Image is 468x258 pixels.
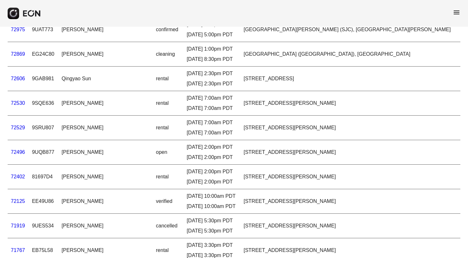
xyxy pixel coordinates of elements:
td: [PERSON_NAME] [58,91,152,116]
div: [DATE] 7:00am PDT [187,104,237,112]
td: [PERSON_NAME] [58,116,152,140]
div: [DATE] 7:00am PDT [187,94,237,102]
a: 72530 [11,100,25,106]
a: 72606 [11,76,25,81]
div: [DATE] 10:00am PDT [187,192,237,200]
td: [PERSON_NAME] [58,214,152,238]
div: [DATE] 2:00pm PDT [187,168,237,176]
div: [DATE] 8:30pm PDT [187,55,237,63]
td: 9UQB877 [29,140,58,165]
td: [PERSON_NAME] [58,140,152,165]
td: EG24C80 [29,42,58,67]
div: [DATE] 5:30pm PDT [187,227,237,235]
div: [DATE] 2:00pm PDT [187,178,237,186]
a: 72869 [11,51,25,57]
td: 81697D4 [29,165,58,189]
td: 9GAB981 [29,67,58,91]
a: 71767 [11,247,25,253]
td: 9SRU807 [29,116,58,140]
div: [DATE] 1:00pm PDT [187,45,237,53]
div: [DATE] 2:00pm PDT [187,143,237,151]
td: 9UAT773 [29,18,58,42]
td: [STREET_ADDRESS] [240,67,460,91]
a: 72975 [11,27,25,32]
td: rental [153,116,184,140]
td: cleaning [153,42,184,67]
td: rental [153,91,184,116]
div: [DATE] 7:00am PDT [187,119,237,126]
td: [STREET_ADDRESS][PERSON_NAME] [240,91,460,116]
td: [PERSON_NAME] [58,189,152,214]
div: [DATE] 5:30pm PDT [187,217,237,225]
td: [PERSON_NAME] [58,42,152,67]
td: [GEOGRAPHIC_DATA][PERSON_NAME] (SJC), [GEOGRAPHIC_DATA][PERSON_NAME] [240,18,460,42]
div: [DATE] 2:30pm PDT [187,80,237,88]
td: EE49U86 [29,189,58,214]
div: [DATE] 2:30pm PDT [187,70,237,77]
td: Qingyao Sun [58,67,152,91]
td: [STREET_ADDRESS][PERSON_NAME] [240,140,460,165]
a: 72496 [11,149,25,155]
td: [PERSON_NAME] [58,18,152,42]
div: [DATE] 10:00am PDT [187,203,237,210]
a: 72529 [11,125,25,130]
a: 71919 [11,223,25,228]
td: [STREET_ADDRESS][PERSON_NAME] [240,116,460,140]
td: 9UES534 [29,214,58,238]
td: [GEOGRAPHIC_DATA] ([GEOGRAPHIC_DATA]), [GEOGRAPHIC_DATA] [240,42,460,67]
td: cancelled [153,214,184,238]
td: [STREET_ADDRESS][PERSON_NAME] [240,214,460,238]
td: 9SQE636 [29,91,58,116]
a: 72125 [11,198,25,204]
td: rental [153,67,184,91]
div: [DATE] 2:00pm PDT [187,154,237,161]
td: rental [153,165,184,189]
td: confirmed [153,18,184,42]
div: [DATE] 3:30pm PDT [187,241,237,249]
td: [STREET_ADDRESS][PERSON_NAME] [240,189,460,214]
span: menu [453,9,460,16]
td: [STREET_ADDRESS][PERSON_NAME] [240,165,460,189]
div: [DATE] 5:00pm PDT [187,31,237,39]
a: 72402 [11,174,25,179]
div: [DATE] 7:00am PDT [187,129,237,137]
td: verified [153,189,184,214]
td: open [153,140,184,165]
td: [PERSON_NAME] [58,165,152,189]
